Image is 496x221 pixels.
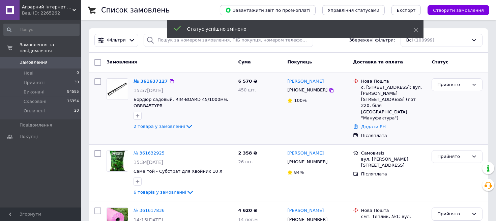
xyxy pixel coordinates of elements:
[238,208,257,213] span: 4 620 ₴
[322,5,385,15] button: Управління статусами
[67,99,79,105] span: 16354
[432,59,448,64] span: Статус
[287,150,324,157] a: [PERSON_NAME]
[294,170,304,175] span: 84%
[437,153,469,160] div: Прийнято
[77,70,79,76] span: 0
[353,59,403,64] span: Доставка та оплата
[22,10,81,16] div: Ваш ID: 2265262
[134,124,185,129] span: 2 товара у замовленні
[134,88,163,93] span: 15:57[DATE]
[428,5,489,15] button: Створити замовлення
[134,150,165,156] a: № 361632925
[20,59,48,65] span: Замовлення
[20,134,38,140] span: Покупці
[107,150,128,172] a: Фото товару
[107,78,128,100] a: Фото товару
[134,79,168,84] a: № 361637127
[421,7,489,12] a: Створити замовлення
[24,89,45,95] span: Виконані
[361,171,426,177] div: Післяплата
[287,159,327,164] span: [PHONE_NUMBER]
[361,156,426,168] div: вул. [PERSON_NAME][STREET_ADDRESS]
[238,150,257,156] span: 2 358 ₴
[134,97,228,108] a: Бордюр садовый, RIM-BOARD 45/1000мм, OBRB45TYPR
[134,124,193,129] a: 2 товара у замовленні
[238,87,256,92] span: 450 шт.
[433,8,484,13] span: Створити замовлення
[107,150,128,171] img: Фото товару
[187,26,397,32] div: Статус успішно змінено
[24,99,47,105] span: Скасовані
[3,24,80,36] input: Пошук
[361,78,426,84] div: Нова Пошта
[437,211,469,218] div: Прийнято
[361,124,386,129] a: Додати ЕН
[391,5,421,15] button: Експорт
[134,160,163,165] span: 15:34[DATE]
[361,133,426,139] div: Післяплата
[361,84,426,121] div: с. [STREET_ADDRESS]: вул. [PERSON_NAME][STREET_ADDRESS] (лот 220, біля [GEOGRAPHIC_DATA] "Мануфак...
[24,70,33,76] span: Нові
[107,59,137,64] span: Замовлення
[238,79,257,84] span: 6 570 ₴
[437,81,469,88] div: Прийнято
[107,79,128,100] img: Фото товару
[24,80,45,86] span: Прийняті
[144,34,313,47] input: Пошук за номером замовлення, ПІБ покупця, номером телефону, Email, номером накладної
[287,78,324,85] a: [PERSON_NAME]
[220,5,316,15] button: Завантажити звіт по пром-оплаті
[67,89,79,95] span: 84585
[20,122,52,128] span: Повідомлення
[74,108,79,114] span: 20
[328,8,379,13] span: Управління статусами
[134,190,186,195] span: 6 товарів у замовленні
[24,108,45,114] span: Оплачені
[397,8,416,13] span: Експорт
[414,37,434,43] span: (100999)
[22,4,72,10] span: Аграрний інтернет магазин
[294,98,307,103] span: 100%
[287,59,312,64] span: Покупець
[361,150,426,156] div: Самовивіз
[406,37,413,44] span: Всі
[74,80,79,86] span: 39
[361,208,426,214] div: Нова Пошта
[101,6,170,14] h1: Список замовлень
[238,159,253,164] span: 26 шт.
[134,208,165,213] a: № 361617836
[107,37,126,44] span: Фільтри
[287,208,324,214] a: [PERSON_NAME]
[238,59,251,64] span: Cума
[134,190,194,195] a: 6 товарів у замовленні
[225,7,310,13] span: Завантажити звіт по пром-оплаті
[20,42,81,54] span: Замовлення та повідомлення
[134,169,222,174] a: Саме той - Субстрат для Хвойних 10 л
[287,87,327,92] span: [PHONE_NUMBER]
[349,37,395,44] span: Збережені фільтри:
